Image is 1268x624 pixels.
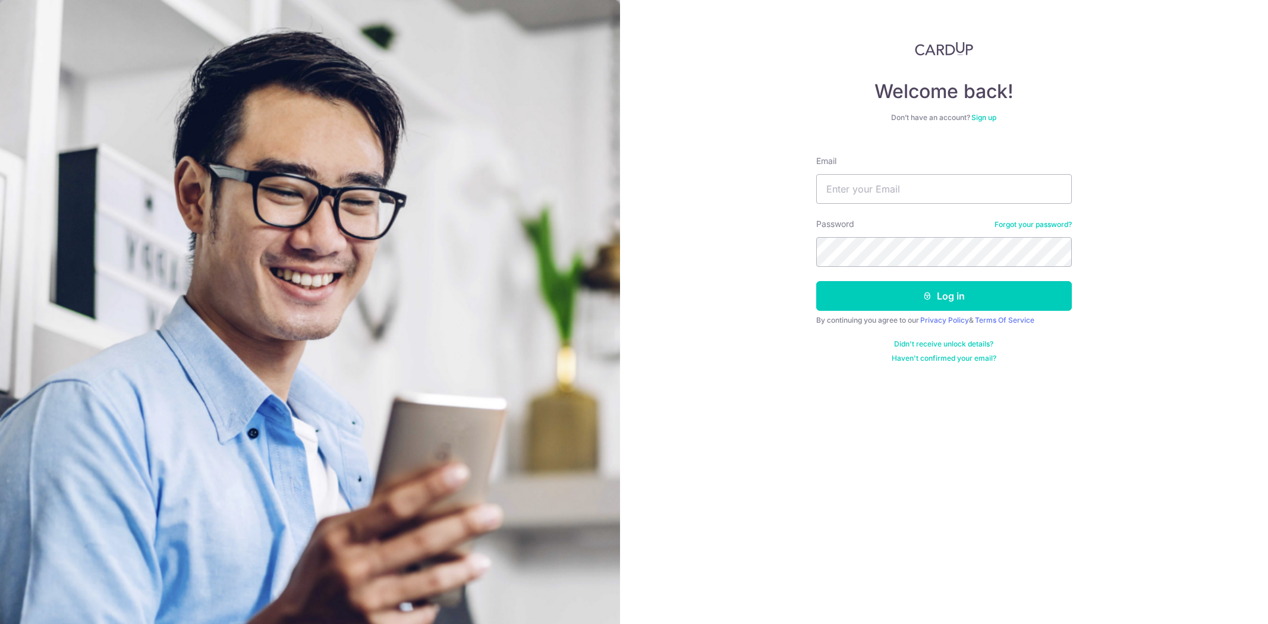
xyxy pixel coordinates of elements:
[971,113,996,122] a: Sign up
[816,316,1072,325] div: By continuing you agree to our &
[816,155,836,167] label: Email
[816,218,854,230] label: Password
[816,281,1072,311] button: Log in
[892,354,996,363] a: Haven't confirmed your email?
[816,80,1072,103] h4: Welcome back!
[894,339,993,349] a: Didn't receive unlock details?
[920,316,969,324] a: Privacy Policy
[816,113,1072,122] div: Don’t have an account?
[995,220,1072,229] a: Forgot your password?
[975,316,1034,324] a: Terms Of Service
[915,42,973,56] img: CardUp Logo
[816,174,1072,204] input: Enter your Email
